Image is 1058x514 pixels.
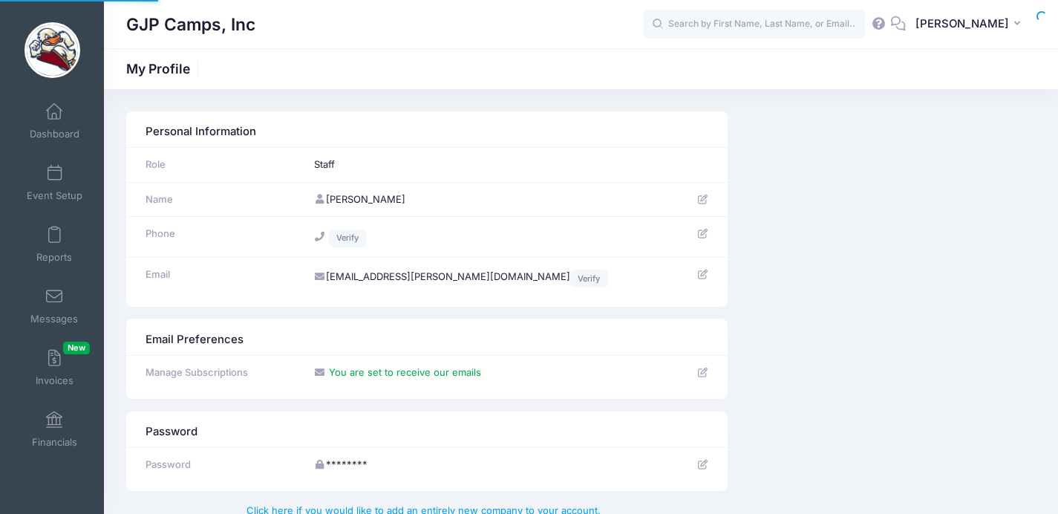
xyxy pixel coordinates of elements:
[307,182,681,217] td: [PERSON_NAME]
[30,313,78,325] span: Messages
[138,418,716,440] div: Password
[915,16,1009,32] span: [PERSON_NAME]
[36,251,72,264] span: Reports
[906,7,1036,42] button: [PERSON_NAME]
[19,342,90,394] a: InvoicesNew
[138,326,716,348] div: Email Preferences
[63,342,90,354] span: New
[19,218,90,270] a: Reports
[25,22,80,78] img: GJP Camps, Inc
[138,365,299,380] div: Manage Subscriptions
[643,10,866,39] input: Search by First Name, Last Name, or Email...
[307,257,681,297] td: [EMAIL_ADDRESS][PERSON_NAME][DOMAIN_NAME]
[36,374,74,387] span: Invoices
[138,267,299,282] div: Email
[329,230,367,247] a: Verify
[138,192,299,207] div: Name
[32,436,77,449] span: Financials
[138,157,299,172] div: Role
[19,157,90,209] a: Event Setup
[19,95,90,147] a: Dashboard
[570,270,608,287] a: Verify
[126,7,255,42] h1: GJP Camps, Inc
[138,458,299,472] div: Password
[329,366,481,378] span: You are set to receive our emails
[27,189,82,202] span: Event Setup
[138,227,299,241] div: Phone
[126,61,203,77] h1: My Profile
[138,119,716,140] div: Personal Information
[307,148,681,183] td: Staff
[30,128,79,140] span: Dashboard
[19,403,90,455] a: Financials
[19,280,90,332] a: Messages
